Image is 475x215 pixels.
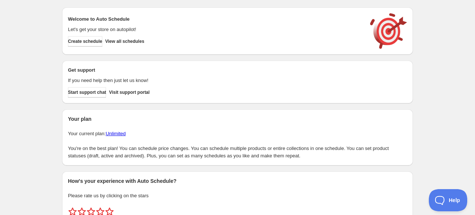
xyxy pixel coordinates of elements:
[68,26,363,33] p: Let's get your store on autopilot!
[68,77,363,84] p: If you need help then just let us know!
[68,89,106,95] span: Start support chat
[68,87,106,98] a: Start support chat
[68,16,363,23] h2: Welcome to Auto Schedule
[109,89,150,95] span: Visit support portal
[106,131,126,136] a: Unlimited
[429,189,468,211] iframe: Toggle Customer Support
[105,36,144,47] button: View all schedules
[105,38,144,44] span: View all schedules
[68,38,102,44] span: Create schedule
[109,87,150,98] a: Visit support portal
[68,36,102,47] button: Create schedule
[68,177,407,185] h2: How's your experience with Auto Schedule?
[68,115,407,123] h2: Your plan
[68,145,407,160] p: You're on the best plan! You can schedule price changes. You can schedule multiple products or en...
[68,66,363,74] h2: Get support
[68,130,407,137] p: Your current plan:
[68,192,407,199] p: Please rate us by clicking on the stars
